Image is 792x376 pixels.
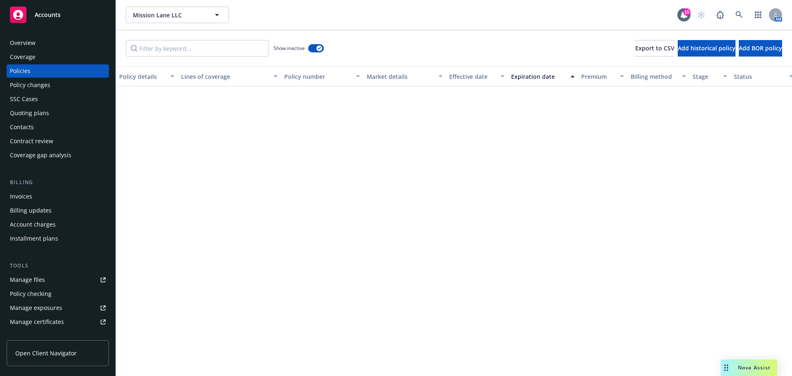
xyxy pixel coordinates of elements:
a: Start snowing [693,7,709,23]
div: Contract review [10,135,53,148]
div: Manage exposures [10,301,62,315]
a: Policies [7,64,109,78]
button: Stage [689,66,731,86]
div: Manage certificates [10,315,64,329]
a: Manage certificates [7,315,109,329]
a: Invoices [7,190,109,203]
div: Status [734,72,784,81]
div: Contacts [10,121,34,134]
button: Add BOR policy [739,40,782,57]
span: Show inactive [273,45,305,52]
div: Stage [693,72,718,81]
div: Lines of coverage [181,72,269,81]
button: Export to CSV [635,40,674,57]
div: Expiration date [511,72,566,81]
a: Installment plans [7,232,109,245]
div: Market details [367,72,434,81]
div: Account charges [10,218,56,231]
div: Tools [7,262,109,270]
button: Effective date [446,66,508,86]
button: Market details [363,66,446,86]
a: Coverage [7,50,109,64]
button: Billing method [627,66,689,86]
a: Contract review [7,135,109,148]
div: Policies [10,64,31,78]
div: Policy number [284,72,351,81]
a: Billing updates [7,204,109,217]
a: Coverage gap analysis [7,149,109,162]
span: Open Client Navigator [15,349,77,357]
a: Report a Bug [712,7,728,23]
a: Quoting plans [7,106,109,120]
a: Policy changes [7,78,109,92]
button: Add historical policy [678,40,735,57]
span: Nova Assist [738,364,771,371]
span: Accounts [35,12,61,18]
div: Invoices [10,190,32,203]
div: Coverage [10,50,35,64]
input: Filter by keyword... [126,40,269,57]
div: Policy changes [10,78,50,92]
button: Mission Lane LLC [126,7,229,23]
div: Installment plans [10,232,58,245]
span: Export to CSV [635,44,674,52]
div: Overview [10,36,35,50]
div: 15 [683,8,691,16]
a: Switch app [750,7,766,23]
a: Manage files [7,273,109,286]
div: Policy details [119,72,165,81]
div: Billing [7,178,109,187]
div: Manage files [10,273,45,286]
span: Add BOR policy [739,44,782,52]
div: Policy checking [10,287,52,300]
div: Manage claims [10,329,52,343]
a: Contacts [7,121,109,134]
span: Mission Lane LLC [133,11,204,19]
a: Manage exposures [7,301,109,315]
a: Manage claims [7,329,109,343]
a: Overview [7,36,109,50]
a: SSC Cases [7,92,109,106]
button: Premium [578,66,627,86]
a: Policy checking [7,287,109,300]
a: Accounts [7,3,109,26]
a: Account charges [7,218,109,231]
div: Billing method [631,72,677,81]
button: Expiration date [508,66,578,86]
span: Add historical policy [678,44,735,52]
div: Quoting plans [10,106,49,120]
div: Effective date [449,72,495,81]
button: Nova Assist [721,359,777,376]
div: Coverage gap analysis [10,149,71,162]
div: SSC Cases [10,92,38,106]
button: Policy details [116,66,178,86]
a: Search [731,7,747,23]
button: Policy number [281,66,363,86]
div: Drag to move [721,359,731,376]
button: Lines of coverage [178,66,281,86]
div: Premium [581,72,615,81]
div: Billing updates [10,204,52,217]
